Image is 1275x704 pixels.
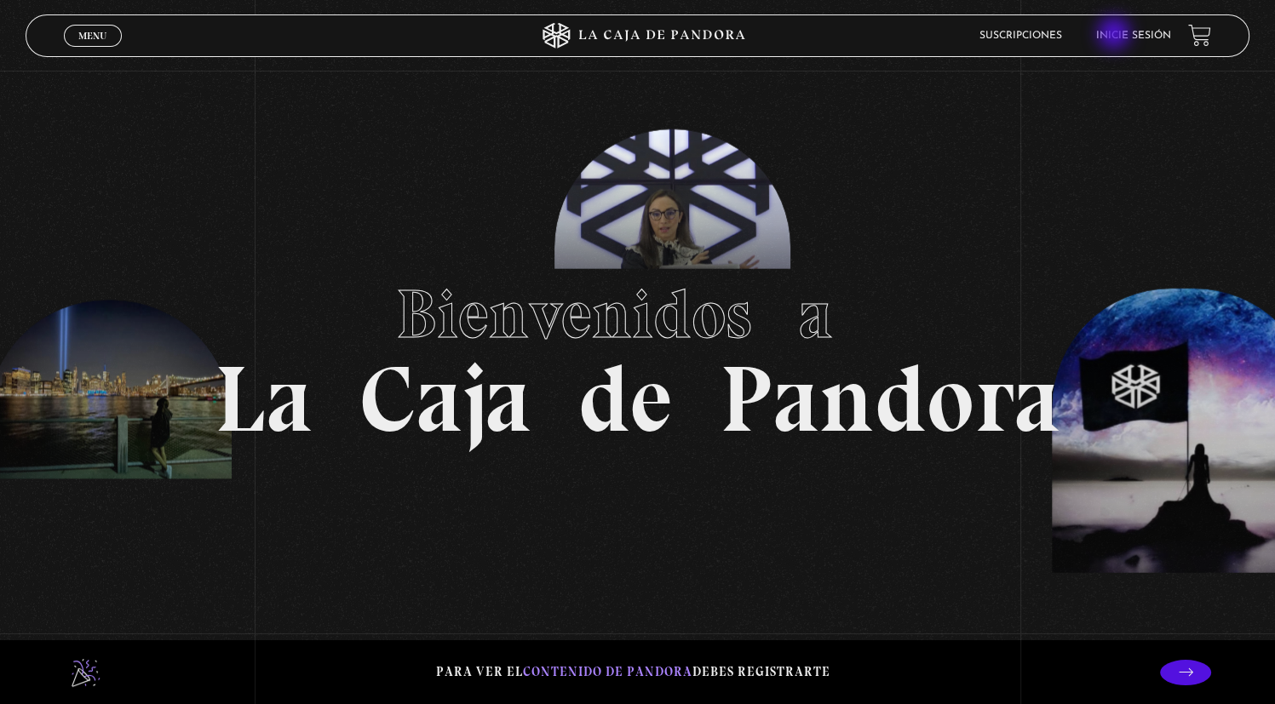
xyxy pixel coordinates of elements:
[396,273,880,355] span: Bienvenidos a
[436,661,830,684] p: Para ver el debes registrarte
[979,31,1062,41] a: Suscripciones
[1096,31,1171,41] a: Inicie sesión
[73,44,113,56] span: Cerrar
[1188,24,1211,47] a: View your shopping cart
[78,31,106,41] span: Menu
[215,259,1060,446] h1: La Caja de Pandora
[523,664,692,679] span: contenido de Pandora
